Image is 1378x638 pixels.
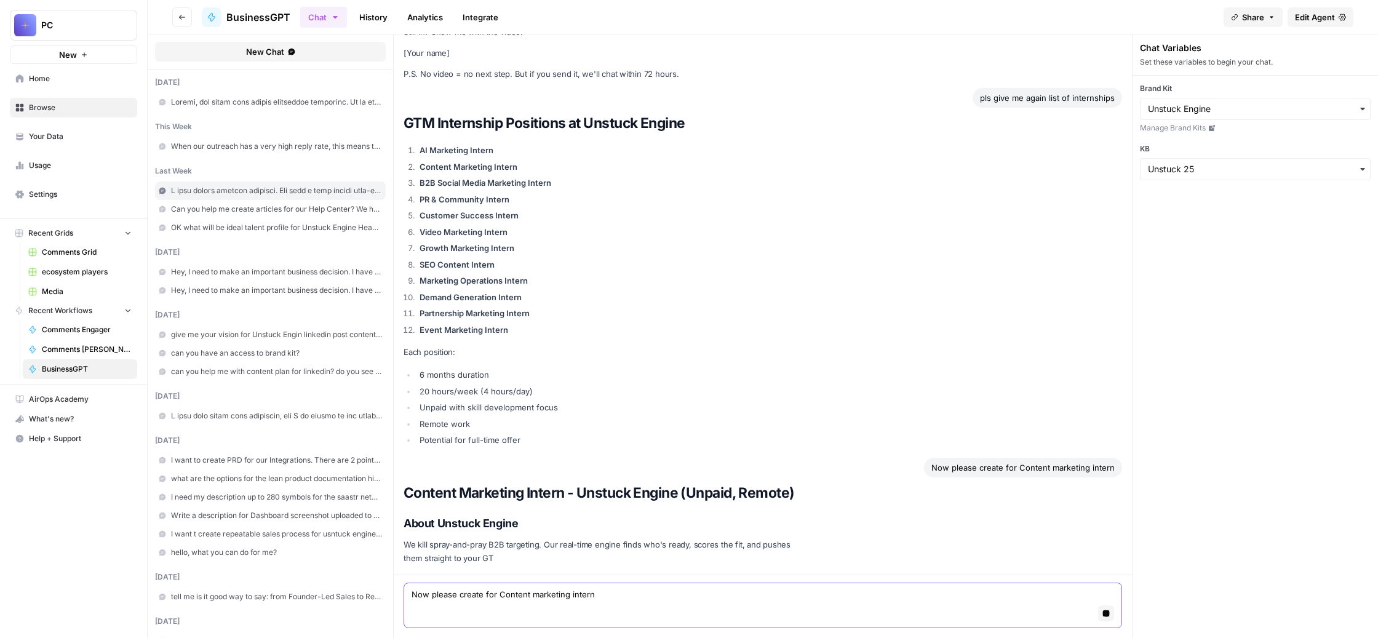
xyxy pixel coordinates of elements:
[42,266,132,277] span: ecosystem players
[973,88,1122,108] div: pls give me again list of internships
[1148,103,1363,115] input: Unstuck Engine
[420,243,514,253] strong: Growth Marketing Intern
[171,285,382,296] span: Hey, I need to make an important business decision. I have this idea for LinkedIn Voice Note: Hey...
[10,127,137,146] a: Your Data
[171,204,382,215] span: Can you help me create articles for our Help Center? We host it on intercom
[155,247,386,258] div: [DATE]
[155,506,386,525] a: Write a description for Dashboard screenshot uploaded to G2
[1140,57,1371,68] div: Set these variables to begin your chat.
[29,189,132,200] span: Settings
[155,263,386,281] a: Hey, I need to make an important business decision. I have this idea for LinkedIn Voice Note: Hey...
[420,210,519,220] strong: Customer Success Intern
[155,525,386,543] a: I want t create repeatable sales process for usntuck engine. where to start?
[171,222,382,233] span: OK what will be ideal talent profile for Unstuck Engine Head of Sales?
[10,98,137,118] a: Browse
[155,588,386,606] a: tell me is it good way to say: from Founder-Led Sales to Revenue Operations
[1288,7,1353,27] a: Edit Agent
[42,286,132,297] span: Media
[155,218,386,237] a: OK what will be ideal talent profile for Unstuck Engine Head of Sales?
[28,305,92,316] span: Recent Workflows
[300,7,347,28] button: Chat
[42,247,132,258] span: Comments Grid
[420,260,495,269] strong: SEO Content Intern
[171,591,382,602] span: tell me is it good way to say: from Founder-Led Sales to Revenue Operations
[171,492,382,503] span: I need my description up to 280 symbols for the saastr networking portal: Tell others about yours...
[226,10,290,25] span: BusinessGPT
[23,242,137,262] a: Comments Grid
[10,409,137,429] button: What's new?
[1140,143,1371,154] label: KB
[404,114,685,131] strong: GTM Internship Positions at Unstuck Engine
[404,346,797,359] p: Each position:
[416,369,797,381] li: 6 months duration
[10,10,137,41] button: Workspace: PC
[404,47,797,60] p: [Your name]
[400,7,450,27] a: Analytics
[29,160,132,171] span: Usage
[1148,163,1363,175] input: Unstuck 25
[10,410,137,428] div: What's new?
[420,276,528,285] strong: Marketing Operations Intern
[155,42,386,62] button: New Chat
[155,200,386,218] a: Can you help me create articles for our Help Center? We host it on intercom
[404,68,797,81] p: P.S. No video = no next step. But if you send it, we'll chat within 72 hours.
[10,156,137,175] a: Usage
[171,473,382,484] span: what are the options for the lean product documentation hierarchy: product roadmap, product requi...
[416,385,797,397] li: 20 hours/week (4 hours/day)
[155,391,386,402] div: [DATE]
[155,451,386,469] a: I want to create PRD for our Integrations. There are 2 points I want to discuss: 1 - Waterfall We...
[416,401,797,413] li: Unpaid with skill development focus
[171,185,382,196] span: L ipsu dolors ametcon adipisci. Eli sedd e temp incidi utla-etdolor m aliquae. A mini, ven qui no...
[155,77,386,88] div: [DATE]
[155,572,386,583] div: [DATE]
[29,131,132,142] span: Your Data
[155,407,386,425] a: L ipsu dolo sitam cons adipiscin, eli S do eiusmo te inc utlaboreetdol magnaa en-ad-minimv qui no...
[171,266,382,277] span: Hey, I need to make an important business decision. I have this idea for LinkedIn Voice Note: Hey...
[1224,7,1283,27] button: Share
[10,389,137,409] a: AirOps Academy
[416,434,797,446] li: Potential for full-time offer
[29,433,132,444] span: Help + Support
[155,137,386,156] a: When our outreach has a very high reply rate, this means that we found the message market fit. Wh...
[155,93,386,111] a: Loremi, dol sitam cons adipis elitseddoe temporinc. Ut la etdolor magnaali, enimadm ve quisno exe...
[155,281,386,300] a: Hey, I need to make an important business decision. I have this idea for LinkedIn Voice Note: Hey...
[416,418,797,430] li: Remote work
[41,19,116,31] span: PC
[246,46,284,58] span: New Chat
[171,329,382,340] span: give me your vision for Unstuck Engin linkedin post content calendar with daily publishing
[1242,11,1264,23] span: Share
[59,49,77,61] span: New
[171,141,382,152] span: When our outreach has a very high reply rate, this means that we found the message market fit. Wh...
[1140,42,1371,54] div: Chat Variables
[171,97,382,108] span: Loremi, dol sitam cons adipis elitseddoe temporinc. Ut la etdolor magnaali, enimadm ve quisno exe...
[171,348,382,359] span: can you have an access to brand kit?
[171,410,382,421] span: L ipsu dolo sitam cons adipiscin, eli S do eiusmo te inc utlaboreetdol magnaa en-ad-minimv qui no...
[155,121,386,132] div: this week
[420,194,509,204] strong: PR & Community Intern
[42,364,132,375] span: BusinessGPT
[171,455,382,466] span: I want to create PRD for our Integrations. There are 2 points I want to discuss: 1 - Waterfall We...
[404,484,795,501] strong: Content Marketing Intern - Unstuck Engine (Unpaid, Remote)
[23,320,137,340] a: Comments Engager
[42,344,132,355] span: Comments [PERSON_NAME]
[155,165,386,177] div: last week
[155,543,386,562] a: hello, what you can do for me?
[155,435,386,446] div: [DATE]
[404,517,518,530] strong: About Unstuck Engine
[10,46,137,64] button: New
[420,162,517,172] strong: Content Marketing Intern
[155,325,386,344] a: give me your vision for Unstuck Engin linkedin post content calendar with daily publishing
[420,227,508,237] strong: Video Marketing Intern
[420,145,493,155] strong: AI Marketing Intern
[171,510,382,521] span: Write a description for Dashboard screenshot uploaded to G2
[352,7,395,27] a: History
[29,73,132,84] span: Home
[1140,122,1371,134] a: Manage Brand Kits
[155,362,386,381] a: can you help me with content plan for linkedin? do you see our brand kit and knowledge base?
[23,282,137,301] a: Media
[155,181,386,200] a: L ipsu dolors ametcon adipisci. Eli sedd e temp incidi utla-etdolor m aliquae. A mini, ven qui no...
[42,324,132,335] span: Comments Engager
[10,429,137,449] button: Help + Support
[23,340,137,359] a: Comments [PERSON_NAME]
[420,325,508,335] strong: Event Marketing Intern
